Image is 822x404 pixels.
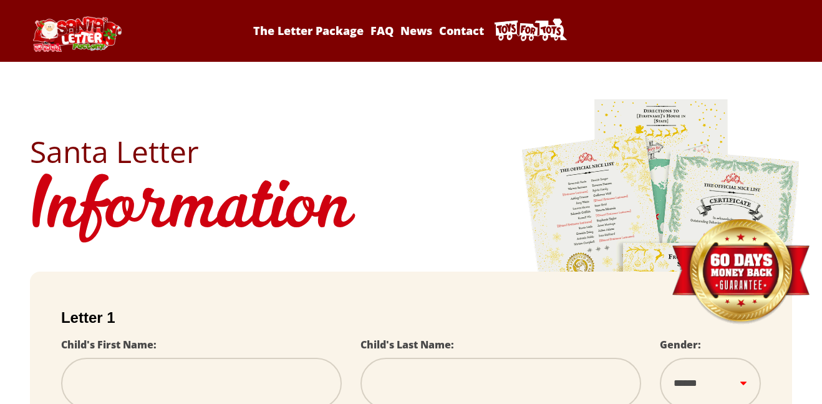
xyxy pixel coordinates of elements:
[437,23,486,38] a: Contact
[61,338,157,352] label: Child's First Name:
[360,338,454,352] label: Child's Last Name:
[368,23,395,38] a: FAQ
[30,137,792,167] h2: Santa Letter
[670,219,811,325] img: Money Back Guarantee
[61,309,761,327] h2: Letter 1
[30,16,123,52] img: Santa Letter Logo
[251,23,365,38] a: The Letter Package
[398,23,434,38] a: News
[660,338,701,352] label: Gender:
[30,167,792,253] h1: Information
